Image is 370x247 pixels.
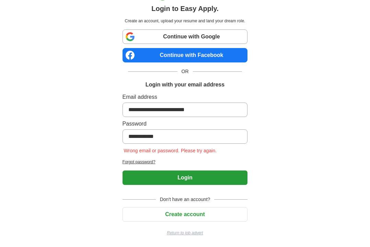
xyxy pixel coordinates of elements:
[123,30,248,44] a: Continue with Google
[146,81,224,89] h1: Login with your email address
[123,48,248,62] a: Continue with Facebook
[123,159,248,165] a: Forgot password?
[123,148,218,153] span: Wrong email or password. Please try again.
[156,196,215,203] span: Don't have an account?
[123,170,248,185] button: Login
[123,230,248,236] a: Return to job advert
[177,68,193,75] span: OR
[123,207,248,222] button: Create account
[151,3,219,14] h1: Login to Easy Apply.
[123,120,248,128] label: Password
[123,211,248,217] a: Create account
[124,18,246,24] p: Create an account, upload your resume and land your dream role.
[123,93,248,101] label: Email address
